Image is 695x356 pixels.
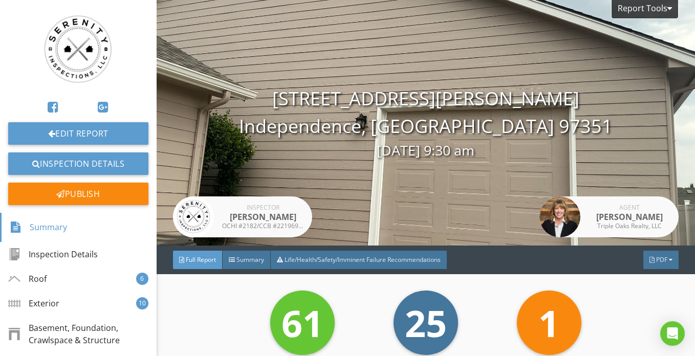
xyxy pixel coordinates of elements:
div: Basement, Foundation, Crawlspace & Structure [8,322,148,346]
div: Inspection Details [8,248,98,260]
div: OCHI #2182/CCB #221969/FAA #4740664 [222,223,304,229]
a: Inspection Details [8,152,148,175]
img: Logo_Spectora.JPG [29,8,127,92]
div: Open Intercom Messenger [660,321,685,346]
span: 25 [405,298,447,348]
img: logo_spectora.jpg [173,196,214,237]
div: Triple Oaks Realty, LLC [589,223,670,229]
span: 61 [281,298,323,348]
div: Publish [8,183,148,205]
span: 1 [538,298,559,348]
div: Summary [10,219,67,236]
div: Agent [589,205,670,211]
div: [PERSON_NAME] [589,211,670,223]
div: [PERSON_NAME] [222,211,304,223]
div: [STREET_ADDRESS][PERSON_NAME] Independence, [GEOGRAPHIC_DATA] 97351 [157,85,695,161]
div: 10 [136,297,148,309]
div: Inspector [222,205,304,211]
span: Full Report [186,255,216,264]
span: Summary [236,255,264,264]
span: Life/Health/Safety/Imminent Failure Recommendations [285,255,441,264]
div: Exterior [8,297,59,309]
div: [DATE] 9:30 am [157,140,695,161]
div: 6 [136,273,148,285]
a: Edit Report [8,122,148,145]
div: Roof [8,273,47,285]
span: PDF [656,255,667,264]
img: data [539,196,580,237]
a: Inspector [PERSON_NAME] OCHI #2182/CCB #221969/FAA #4740664 [173,196,312,237]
